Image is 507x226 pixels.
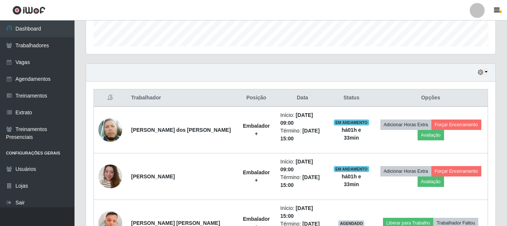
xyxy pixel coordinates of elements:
img: 1744329545965.jpeg [98,160,122,192]
button: Adicionar Horas Extra [380,120,431,130]
strong: Embalador + [243,169,270,183]
strong: [PERSON_NAME] [131,174,175,179]
span: EM ANDAMENTO [334,120,369,125]
th: Opções [374,89,488,107]
li: Início: [281,111,325,127]
th: Trabalhador [127,89,237,107]
strong: [PERSON_NAME] [PERSON_NAME] [131,220,220,226]
li: Início: [281,204,325,220]
strong: há 01 h e 33 min [342,127,361,141]
strong: [PERSON_NAME] dos [PERSON_NAME] [131,127,231,133]
li: Início: [281,158,325,174]
th: Data [276,89,329,107]
time: [DATE] 09:00 [281,112,313,126]
time: [DATE] 09:00 [281,159,313,172]
button: Avaliação [418,130,444,140]
strong: Embalador + [243,123,270,137]
span: EM ANDAMENTO [334,166,369,172]
th: Status [329,89,374,107]
img: CoreUI Logo [12,6,45,15]
li: Término: [281,174,325,189]
strong: há 01 h e 33 min [342,174,361,187]
button: Forçar Encerramento [431,120,481,130]
button: Avaliação [418,176,444,187]
th: Posição [237,89,276,107]
button: Adicionar Horas Extra [380,166,431,176]
time: [DATE] 15:00 [281,205,313,219]
img: 1673493072415.jpeg [98,116,122,144]
button: Forçar Encerramento [431,166,481,176]
li: Término: [281,127,325,143]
